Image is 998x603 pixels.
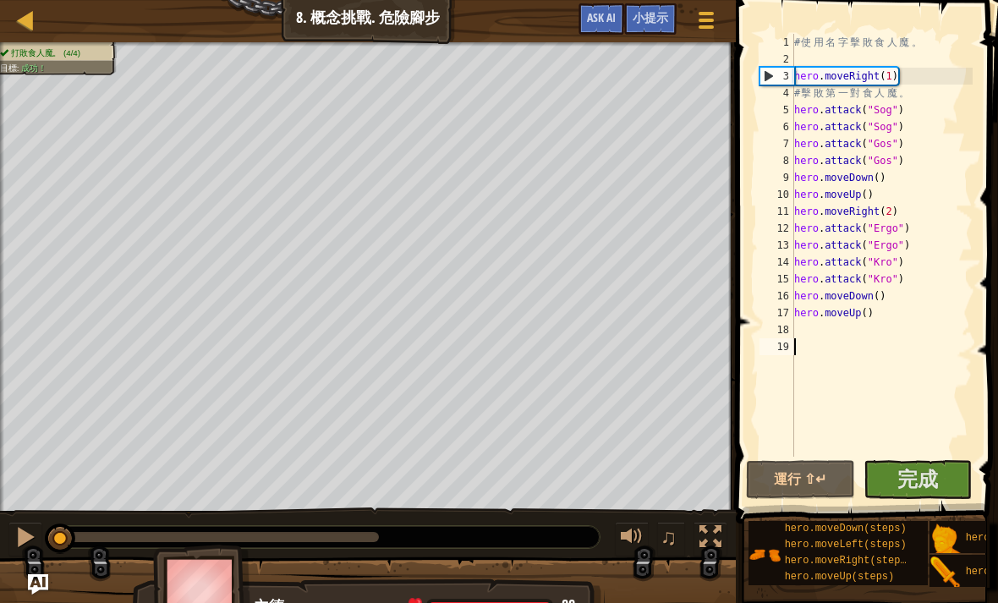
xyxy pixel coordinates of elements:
[785,571,895,583] span: hero.moveUp(steps)
[759,85,794,101] div: 4
[17,63,21,73] span: :
[760,68,794,85] div: 3
[633,9,668,25] span: 小提示
[759,203,794,220] div: 11
[785,555,913,567] span: hero.moveRight(steps)
[785,539,907,551] span: hero.moveLeft(steps)
[21,63,46,73] span: 成功！
[759,304,794,321] div: 17
[579,3,624,35] button: Ask AI
[748,539,781,571] img: portrait.png
[759,254,794,271] div: 14
[28,574,48,595] button: Ask AI
[657,522,686,556] button: ♫
[759,186,794,203] div: 10
[759,101,794,118] div: 5
[8,522,42,556] button: ⌘ + P: Pause
[759,169,794,186] div: 9
[694,522,727,556] button: 切換全螢幕
[759,135,794,152] div: 7
[759,288,794,304] div: 16
[759,152,794,169] div: 8
[11,48,80,58] span: 打敗食人魔。 (4/4)
[759,271,794,288] div: 15
[864,460,973,499] button: 完成
[929,523,962,555] img: portrait.png
[759,220,794,237] div: 12
[929,556,962,589] img: portrait.png
[759,118,794,135] div: 6
[759,34,794,51] div: 1
[759,338,794,355] div: 19
[685,3,727,43] button: 顯示遊戲選單
[759,51,794,68] div: 2
[615,522,649,556] button: 調整音量
[746,460,855,499] button: 運行 ⇧↵
[759,321,794,338] div: 18
[661,524,677,550] span: ♫
[785,523,907,534] span: hero.moveDown(steps)
[587,9,616,25] span: Ask AI
[759,237,794,254] div: 13
[897,465,938,492] span: 完成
